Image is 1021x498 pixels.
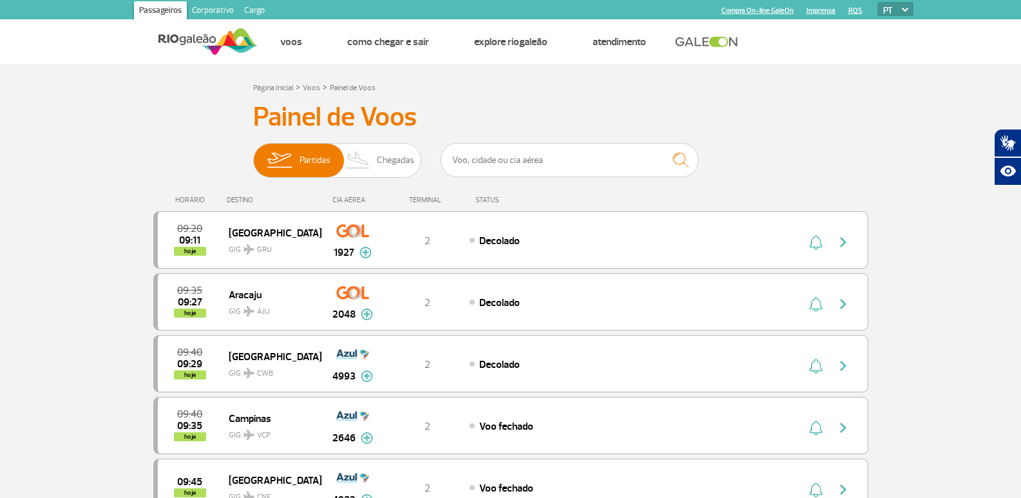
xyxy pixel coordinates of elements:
span: GIG [229,299,311,318]
img: seta-direita-painel-voo.svg [835,482,851,497]
img: seta-direita-painel-voo.svg [835,296,851,312]
span: hoje [174,370,206,379]
span: 2025-08-25 09:29:34 [177,359,202,369]
button: Abrir tradutor de língua de sinais. [994,129,1021,157]
img: destiny_airplane.svg [243,244,254,254]
a: Passageiros [134,1,187,22]
span: [GEOGRAPHIC_DATA] [229,472,311,488]
span: 2 [425,235,430,247]
span: 2 [425,482,430,495]
a: > [323,79,327,94]
img: seta-direita-painel-voo.svg [835,358,851,374]
span: 4993 [332,369,356,384]
span: Partidas [300,144,330,177]
span: VCP [257,430,271,441]
span: Decolado [479,358,520,371]
span: 2048 [332,307,356,322]
img: mais-info-painel-voo.svg [361,432,373,444]
a: Página Inicial [253,83,293,93]
div: TERMINAL [385,196,469,204]
span: GIG [229,423,311,441]
input: Voo, cidade ou cia aérea [441,143,698,177]
span: hoje [174,432,206,441]
span: GRU [257,244,272,256]
span: [GEOGRAPHIC_DATA] [229,224,311,241]
span: 2646 [332,430,356,446]
a: Compra On-line GaleOn [721,6,794,15]
img: sino-painel-voo.svg [809,358,823,374]
span: 1927 [334,245,354,260]
span: [GEOGRAPHIC_DATA] [229,348,311,365]
span: Voo fechado [479,420,533,433]
span: Chegadas [377,144,414,177]
a: Painel de Voos [330,83,376,93]
img: seta-direita-painel-voo.svg [835,235,851,250]
span: Decolado [479,235,520,247]
span: 2025-08-25 09:35:00 [177,286,202,295]
a: Cargo [239,1,270,22]
span: 2 [425,358,430,371]
span: 2 [425,420,430,433]
img: destiny_airplane.svg [243,430,254,440]
span: hoje [174,247,206,256]
img: destiny_airplane.svg [243,368,254,378]
a: RQS [848,6,863,15]
div: Plugin de acessibilidade da Hand Talk. [994,129,1021,186]
span: Voo fechado [479,482,533,495]
a: > [296,79,300,94]
span: Aracaju [229,286,311,303]
span: Decolado [479,296,520,309]
h3: Painel de Voos [253,101,768,133]
img: seta-direita-painel-voo.svg [835,420,851,436]
img: slider-embarque [259,144,300,177]
img: destiny_airplane.svg [243,306,254,316]
span: hoje [174,309,206,318]
div: CIA AÉREA [321,196,385,204]
span: AJU [257,306,270,318]
a: Voos [280,35,302,48]
a: Explore RIOgaleão [474,35,548,48]
span: 2025-08-25 09:35:43 [177,421,202,430]
span: 2025-08-25 09:27:40 [178,298,202,307]
img: sino-painel-voo.svg [809,235,823,250]
span: hoje [174,488,206,497]
img: sino-painel-voo.svg [809,296,823,312]
span: 2 [425,296,430,309]
span: 2025-08-25 09:40:00 [177,410,202,419]
div: DESTINO [227,196,321,204]
span: 2025-08-25 09:45:00 [177,477,202,486]
span: CWB [257,368,273,379]
img: slider-desembarque [339,144,377,177]
span: GIG [229,361,311,379]
img: sino-painel-voo.svg [809,420,823,436]
span: GIG [229,237,311,256]
button: Abrir recursos assistivos. [994,157,1021,186]
img: sino-painel-voo.svg [809,482,823,497]
img: mais-info-painel-voo.svg [361,309,373,320]
img: mais-info-painel-voo.svg [359,247,372,258]
a: Voos [303,83,320,93]
a: Atendimento [593,35,646,48]
div: HORÁRIO [157,196,227,204]
span: 2025-08-25 09:40:00 [177,348,202,357]
a: Como chegar e sair [347,35,429,48]
a: Imprensa [806,6,835,15]
span: 2025-08-25 09:11:00 [179,236,200,245]
a: Corporativo [187,1,239,22]
img: mais-info-painel-voo.svg [361,370,373,382]
div: STATUS [469,196,574,204]
span: 2025-08-25 09:20:00 [177,224,202,233]
span: Campinas [229,410,311,426]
